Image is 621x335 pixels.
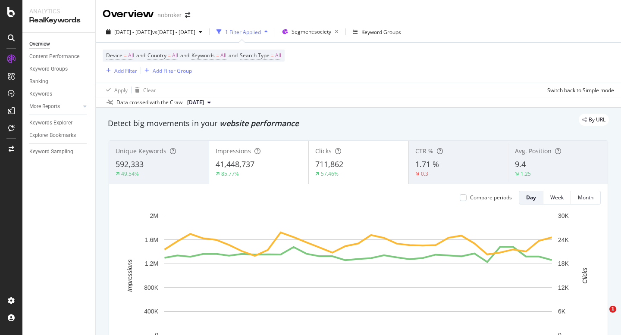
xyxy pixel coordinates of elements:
[126,259,133,292] text: Impressions
[144,284,158,291] text: 800K
[558,260,569,267] text: 18K
[185,12,190,18] div: arrow-right-arrow-left
[589,117,605,122] span: By URL
[143,87,156,94] div: Clear
[221,170,239,177] div: 85.77%
[29,65,89,74] a: Keyword Groups
[103,7,154,22] div: Overview
[216,52,219,59] span: =
[116,99,184,106] div: Data crossed with the Crawl
[168,52,171,59] span: =
[315,159,343,169] span: 711,862
[141,65,192,76] button: Add Filter Group
[229,52,238,59] span: and
[29,118,89,127] a: Keywords Explorer
[415,159,439,169] span: 1.71 %
[147,52,166,59] span: Country
[275,50,281,62] span: All
[415,147,433,155] span: CTR %
[29,7,88,16] div: Analytics
[279,25,342,39] button: Segment:society
[29,77,89,86] a: Ranking
[116,147,166,155] span: Unique Keywords
[216,159,254,169] span: 41,448,737
[191,52,215,59] span: Keywords
[145,260,158,267] text: 1.2M
[470,194,512,201] div: Compare periods
[515,159,526,169] span: 9.4
[136,52,145,59] span: and
[547,87,614,94] div: Switch back to Simple mode
[29,77,48,86] div: Ranking
[349,25,405,39] button: Keyword Groups
[321,170,339,177] div: 57.46%
[29,102,60,111] div: More Reports
[292,28,331,35] span: Segment: society
[315,147,332,155] span: Clicks
[29,40,89,49] a: Overview
[544,83,614,97] button: Switch back to Simple mode
[29,90,89,99] a: Keywords
[180,52,189,59] span: and
[361,28,401,36] div: Keyword Groups
[150,212,158,219] text: 2M
[543,191,571,205] button: Week
[558,284,569,291] text: 12K
[103,65,137,76] button: Add Filter
[558,308,566,315] text: 6K
[106,52,122,59] span: Device
[225,28,261,36] div: 1 Filter Applied
[128,50,134,62] span: All
[114,28,152,36] span: [DATE] - [DATE]
[29,65,68,74] div: Keyword Groups
[124,52,127,59] span: =
[103,25,206,39] button: [DATE] - [DATE]vs[DATE] - [DATE]
[29,131,76,140] div: Explorer Bookmarks
[571,191,601,205] button: Month
[187,99,204,106] span: 2025 Aug. 4th
[609,306,616,313] span: 1
[521,170,531,177] div: 1.25
[220,50,226,62] span: All
[421,170,428,177] div: 0.3
[271,52,274,59] span: =
[29,52,79,61] div: Content Performance
[216,147,251,155] span: Impressions
[121,170,139,177] div: 49.54%
[29,131,89,140] a: Explorer Bookmarks
[29,52,89,61] a: Content Performance
[550,194,564,201] div: Week
[519,191,543,205] button: Day
[145,236,158,243] text: 1.6M
[29,40,50,49] div: Overview
[172,50,178,62] span: All
[114,67,137,74] div: Add Filter
[515,147,552,155] span: Avg. Position
[579,114,609,126] div: legacy label
[240,52,270,59] span: Search Type
[184,97,214,108] button: [DATE]
[581,267,588,283] text: Clicks
[213,25,271,39] button: 1 Filter Applied
[157,11,182,19] div: nobroker
[592,306,612,326] iframe: Intercom live chat
[558,236,569,243] text: 24K
[153,67,192,74] div: Add Filter Group
[116,159,144,169] span: 592,333
[29,118,72,127] div: Keywords Explorer
[29,102,81,111] a: More Reports
[152,28,195,36] span: vs [DATE] - [DATE]
[29,90,52,99] div: Keywords
[132,83,156,97] button: Clear
[114,87,128,94] div: Apply
[29,147,73,156] div: Keyword Sampling
[578,194,593,201] div: Month
[144,308,158,315] text: 400K
[526,194,536,201] div: Day
[103,83,128,97] button: Apply
[29,147,89,156] a: Keyword Sampling
[558,212,569,219] text: 30K
[29,16,88,25] div: RealKeywords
